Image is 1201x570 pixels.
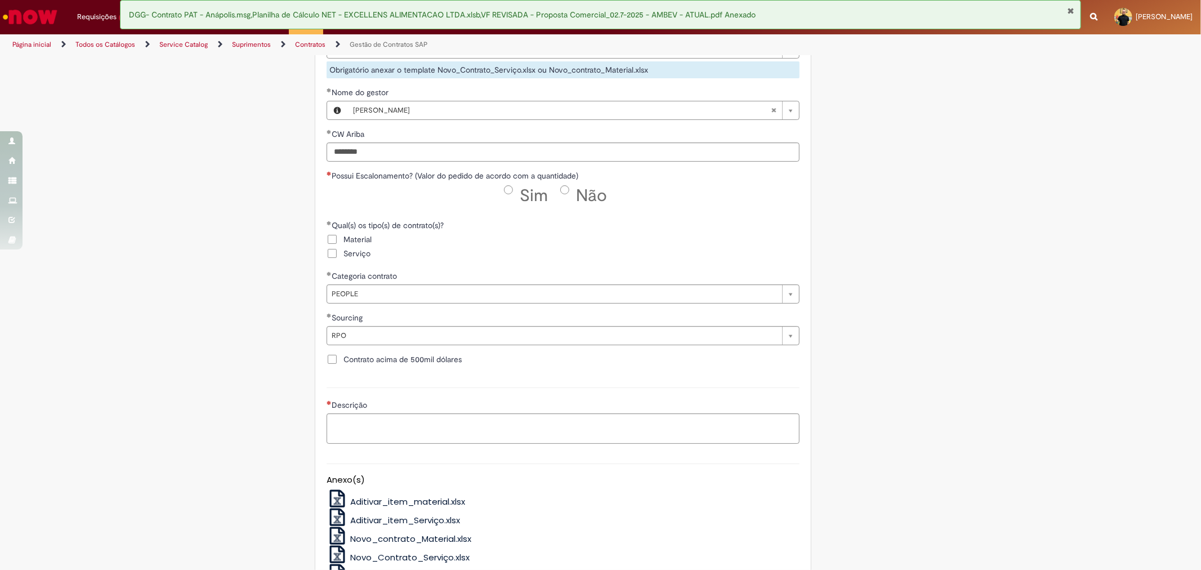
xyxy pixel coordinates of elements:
[332,285,776,303] span: PEOPLE
[1,6,59,28] img: ServiceNow
[327,551,470,563] a: Novo_Contrato_Serviço.xlsx
[520,185,548,207] span: Sim
[77,11,117,23] span: Requisições
[343,354,462,365] span: Contrato acima de 500mil dólares
[327,88,332,92] span: Obrigatório Preenchido
[350,533,471,545] span: Novo_contrato_Material.xlsx
[332,87,391,97] span: Nome do gestor
[8,34,792,55] ul: Trilhas de página
[327,221,332,225] span: Obrigatório Preenchido
[332,313,365,323] span: Sourcing
[332,129,367,139] span: CW Ariba
[327,130,332,134] span: Obrigatório Preenchido
[350,40,427,49] a: Gestão de Contratos SAP
[350,514,460,526] span: Aditivar_item_Serviço.xlsx
[295,40,325,49] a: Contratos
[332,271,399,281] span: Categoria contrato
[332,171,581,181] span: Possui Escalonamento? (Valor do pedido de acordo com a quantidade)
[327,101,347,119] button: Nome do gestor, Visualizar este registro Julia Roberta Silva Lino
[327,475,800,485] h5: Anexo(s)
[327,413,800,444] textarea: Descrição
[12,40,51,49] a: Página inicial
[1068,6,1075,15] button: Fechar Notificação
[327,313,332,318] span: Obrigatório Preenchido
[75,40,135,49] a: Todos os Catálogos
[159,40,208,49] a: Service Catalog
[343,248,370,259] span: Serviço
[327,142,800,162] input: CW Ariba
[327,514,460,526] a: Aditivar_item_Serviço.xlsx
[576,185,607,207] span: Não
[332,400,369,410] span: Descrição
[347,101,799,119] a: [PERSON_NAME]Limpar campo Nome do gestor
[353,101,771,119] span: [PERSON_NAME]
[327,496,465,507] a: Aditivar_item_material.xlsx
[343,234,372,245] span: Material
[350,551,470,563] span: Novo_Contrato_Serviço.xlsx
[327,400,332,405] span: Necessários
[327,533,471,545] a: Novo_contrato_Material.xlsx
[119,13,128,23] span: 7
[129,10,756,20] span: DGG- Contrato PAT - Anápolis.msg,Planilha de Cálculo NET - EXCELLENS ALIMENTACAO LTDA.xlsb,VF REV...
[332,220,446,230] span: Qual(s) os tipo(s) de contrato(s)?
[1136,12,1193,21] span: [PERSON_NAME]
[350,496,465,507] span: Aditivar_item_material.xlsx
[765,101,782,119] abbr: Limpar campo Nome do gestor
[332,327,776,345] span: RPO
[327,61,800,78] div: Obrigatório anexar o template Novo_Contrato_Serviço.xlsx ou Novo_contrato_Material.xlsx
[327,271,332,276] span: Obrigatório Preenchido
[232,40,271,49] a: Suprimentos
[327,171,332,176] span: Necessários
